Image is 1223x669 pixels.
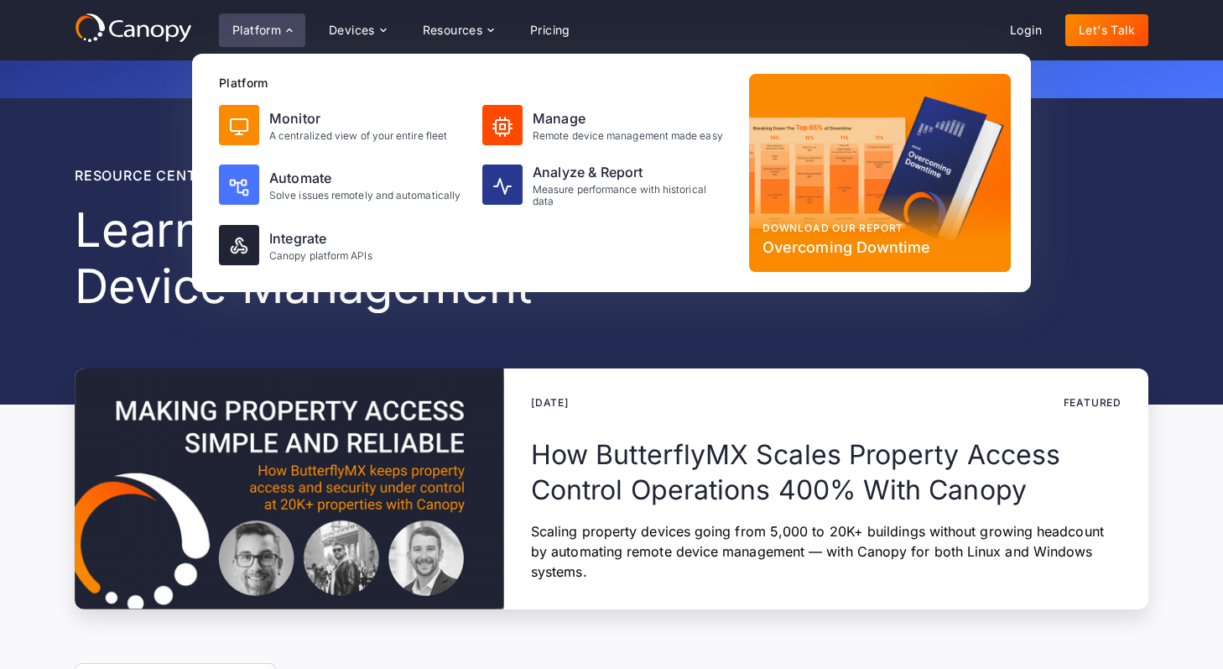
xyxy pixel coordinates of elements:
h2: How ButterflyMX Scales Property Access Control Operations 400% With Canopy [531,437,1122,507]
div: Devices [329,24,375,36]
div: Platform [232,24,281,36]
a: IntegrateCanopy platform APIs [212,218,472,272]
div: Measure performance with historical data [533,184,729,208]
div: Integrate [269,228,372,248]
div: Monitor [269,108,447,128]
div: Platform [219,74,736,91]
h1: Learn About Remote Device Management [75,202,692,315]
a: Login [997,14,1055,46]
a: Let's Talk [1065,14,1148,46]
div: Automate [269,168,461,188]
div: A centralized view of your entire fleet [269,130,447,142]
a: MonitorA centralized view of your entire fleet [212,98,472,152]
a: Download our reportOvercoming Downtime [749,74,1011,272]
nav: Platform [192,54,1031,292]
a: AutomateSolve issues remotely and automatically [212,155,472,215]
div: Platform [219,13,305,47]
div: Analyze & Report [533,162,729,182]
div: [DATE] [531,395,569,410]
a: [DATE]FeaturedHow ButterflyMX Scales Property Access Control Operations 400% With CanopyScaling p... [75,368,1148,609]
div: Overcoming Downtime [762,236,997,259]
div: Canopy platform APIs [269,250,372,262]
p: Scaling property devices going from 5,000 to 20K+ buildings without growing headcount by automati... [531,521,1122,582]
div: Devices [315,13,399,47]
a: Pricing [517,14,584,46]
div: Remote device management made easy [533,130,723,142]
div: Resources [409,13,507,47]
div: Resources [423,24,483,36]
a: ManageRemote device management made easy [476,98,736,152]
div: Resource center [75,165,692,186]
div: Solve issues remotely and automatically [269,190,461,201]
div: Manage [533,108,723,128]
a: Analyze & ReportMeasure performance with historical data [476,155,736,215]
div: Download our report [762,221,997,236]
div: Featured [1064,395,1122,410]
